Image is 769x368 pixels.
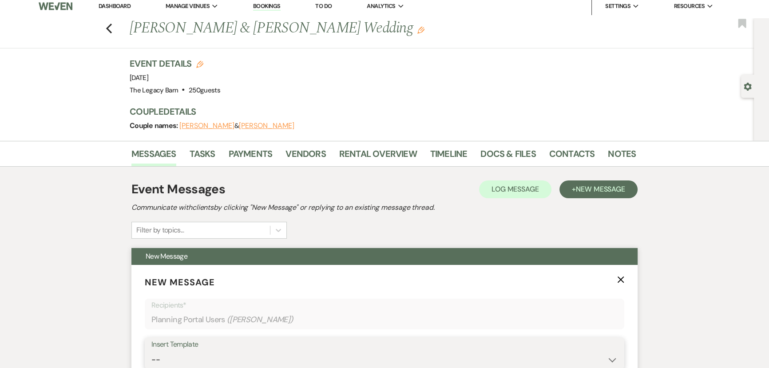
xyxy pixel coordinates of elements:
div: Insert Template [151,338,618,351]
span: The Legacy Barn [130,86,178,95]
h3: Event Details [130,57,220,70]
div: Filter by topics... [136,225,184,236]
a: Contacts [549,147,595,166]
button: [PERSON_NAME] [239,122,294,129]
a: Notes [608,147,636,166]
button: Log Message [479,180,551,198]
span: Analytics [367,2,395,11]
a: Rental Overview [339,147,417,166]
a: Docs & Files [480,147,535,166]
div: Planning Portal Users [151,311,618,328]
span: & [179,121,294,130]
button: Edit [417,26,424,34]
span: Resources [674,2,705,11]
span: New Message [145,276,215,288]
a: Vendors [285,147,325,166]
a: Timeline [430,147,468,166]
a: Tasks [190,147,215,166]
a: To Do [315,2,332,10]
h3: Couple Details [130,105,627,118]
a: Bookings [253,2,281,11]
button: +New Message [559,180,638,198]
span: Log Message [492,184,539,194]
a: Payments [229,147,273,166]
h1: Event Messages [131,180,225,199]
h1: [PERSON_NAME] & [PERSON_NAME] Wedding [130,18,527,39]
span: ( [PERSON_NAME] ) [227,314,293,326]
span: 250 guests [189,86,220,95]
a: Messages [131,147,176,166]
p: Recipients* [151,300,618,311]
span: Couple names: [130,121,179,130]
h2: Communicate with clients by clicking "New Message" or replying to an existing message thread. [131,202,638,213]
span: Manage Venues [166,2,210,11]
span: [DATE] [130,73,148,82]
a: Dashboard [99,2,131,10]
span: New Message [576,184,625,194]
span: New Message [146,252,187,261]
button: [PERSON_NAME] [179,122,234,129]
button: Open lead details [744,82,752,90]
span: Settings [605,2,630,11]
